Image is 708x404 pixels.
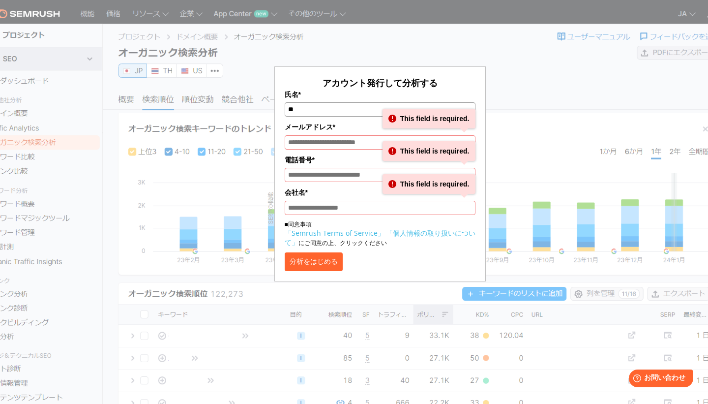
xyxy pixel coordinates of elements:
label: 電話番号* [285,155,475,165]
a: 「Semrush Terms of Service」 [285,228,384,238]
label: メールアドレス* [285,122,475,132]
iframe: Help widget launcher [620,366,697,393]
div: This field is required. [383,141,475,161]
p: ■同意事項 にご同意の上、クリックください [285,220,475,248]
div: This field is required. [383,174,475,194]
button: 分析をはじめる [285,252,343,271]
a: 「個人情報の取り扱いについて」 [285,228,475,247]
div: This field is required. [383,109,475,128]
span: アカウント発行して分析する [323,77,438,89]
